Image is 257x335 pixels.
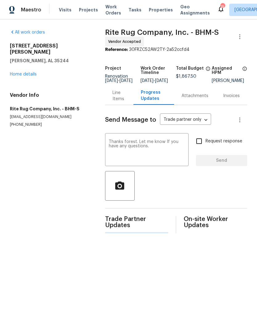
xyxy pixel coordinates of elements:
[105,47,247,53] div: 30FRZC52AW2TY-2a52ccfd4
[206,66,210,74] span: The total cost of line items that have been proposed by Opendoor. This sum includes line items th...
[242,66,247,79] span: The hpm assigned to this work order.
[112,90,126,102] div: Line Items
[105,29,219,36] span: Rite Rug Company, Inc. - BHM-S
[141,89,167,102] div: Progress Updates
[10,43,90,55] h2: [STREET_ADDRESS][PERSON_NAME]
[141,66,176,75] h5: Work Order Timeline
[108,39,143,45] span: Vendor Accepted
[59,7,71,13] span: Visits
[10,58,90,64] h5: [PERSON_NAME], AL 35244
[105,79,118,83] span: [DATE]
[105,74,133,83] span: Renovation
[220,4,225,10] div: 15
[176,74,196,79] span: $1,867.50
[105,47,128,52] b: Reference:
[141,79,168,83] span: -
[105,117,156,123] span: Send Message to
[141,79,153,83] span: [DATE]
[10,122,90,127] p: [PHONE_NUMBER]
[182,93,208,99] div: Attachments
[105,216,169,228] span: Trade Partner Updates
[184,216,247,228] span: On-site Worker Updates
[120,79,133,83] span: [DATE]
[149,7,173,13] span: Properties
[128,8,141,12] span: Tasks
[160,115,211,125] div: Trade partner only
[79,7,98,13] span: Projects
[109,140,185,161] textarea: Thanks forest. Let me know If you have any questions.
[212,79,247,83] div: [PERSON_NAME]
[223,93,240,99] div: Invoices
[21,7,41,13] span: Maestro
[212,66,240,75] h5: Assigned HPM
[180,4,210,16] span: Geo Assignments
[176,66,204,71] h5: Total Budget
[10,114,90,120] p: [EMAIL_ADDRESS][DOMAIN_NAME]
[10,72,37,76] a: Home details
[206,138,242,145] span: Request response
[105,79,133,83] span: -
[105,4,121,16] span: Work Orders
[155,79,168,83] span: [DATE]
[10,106,90,112] h5: Rite Rug Company, Inc. - BHM-S
[105,66,121,71] h5: Project
[10,92,90,98] h4: Vendor Info
[10,30,45,35] a: All work orders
